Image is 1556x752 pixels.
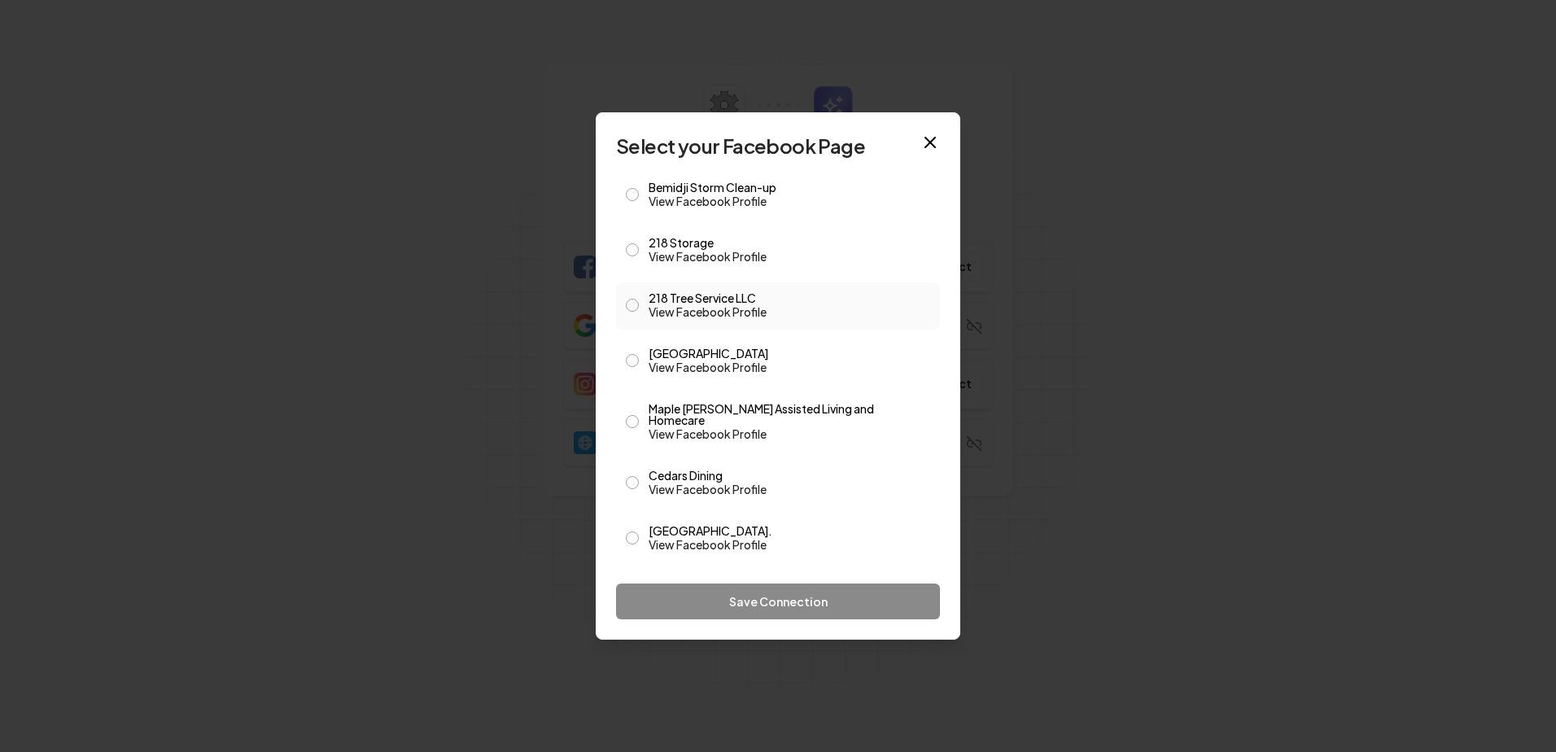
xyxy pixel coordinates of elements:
[649,359,930,375] a: View Facebook Profile
[649,403,930,442] label: Maple [PERSON_NAME] Assisted Living and Homecare
[649,304,930,320] a: View Facebook Profile
[649,426,930,442] a: View Facebook Profile
[649,525,930,553] label: [GEOGRAPHIC_DATA].
[649,181,930,209] label: Bemidji Storm Clean-up
[649,348,930,375] label: [GEOGRAPHIC_DATA]
[649,237,930,265] label: 218 Storage
[649,481,930,497] a: View Facebook Profile
[649,536,930,553] a: View Facebook Profile
[649,470,930,497] label: Cedars Dining
[616,133,940,159] h2: Select your Facebook Page
[649,193,930,209] a: View Facebook Profile
[649,292,930,320] label: 218 Tree Service LLC
[649,248,930,265] a: View Facebook Profile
